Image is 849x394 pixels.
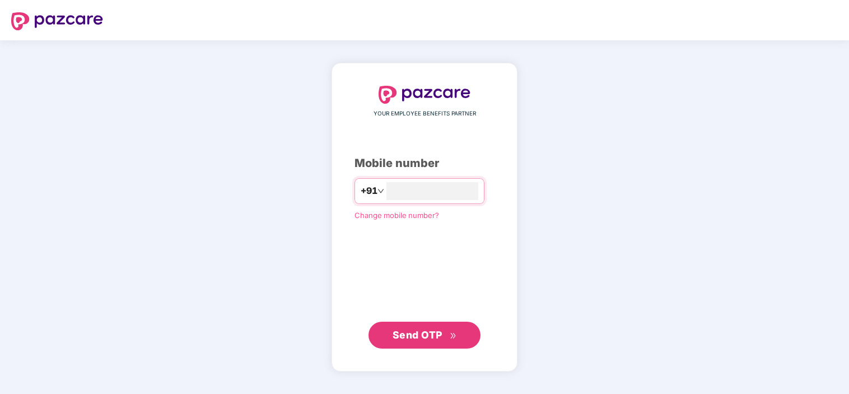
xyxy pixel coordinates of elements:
[361,184,377,198] span: +91
[450,332,457,340] span: double-right
[354,211,439,220] a: Change mobile number?
[377,188,384,194] span: down
[11,12,103,30] img: logo
[354,155,495,172] div: Mobile number
[393,329,442,341] span: Send OTP
[374,109,476,118] span: YOUR EMPLOYEE BENEFITS PARTNER
[379,86,470,104] img: logo
[368,322,481,349] button: Send OTPdouble-right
